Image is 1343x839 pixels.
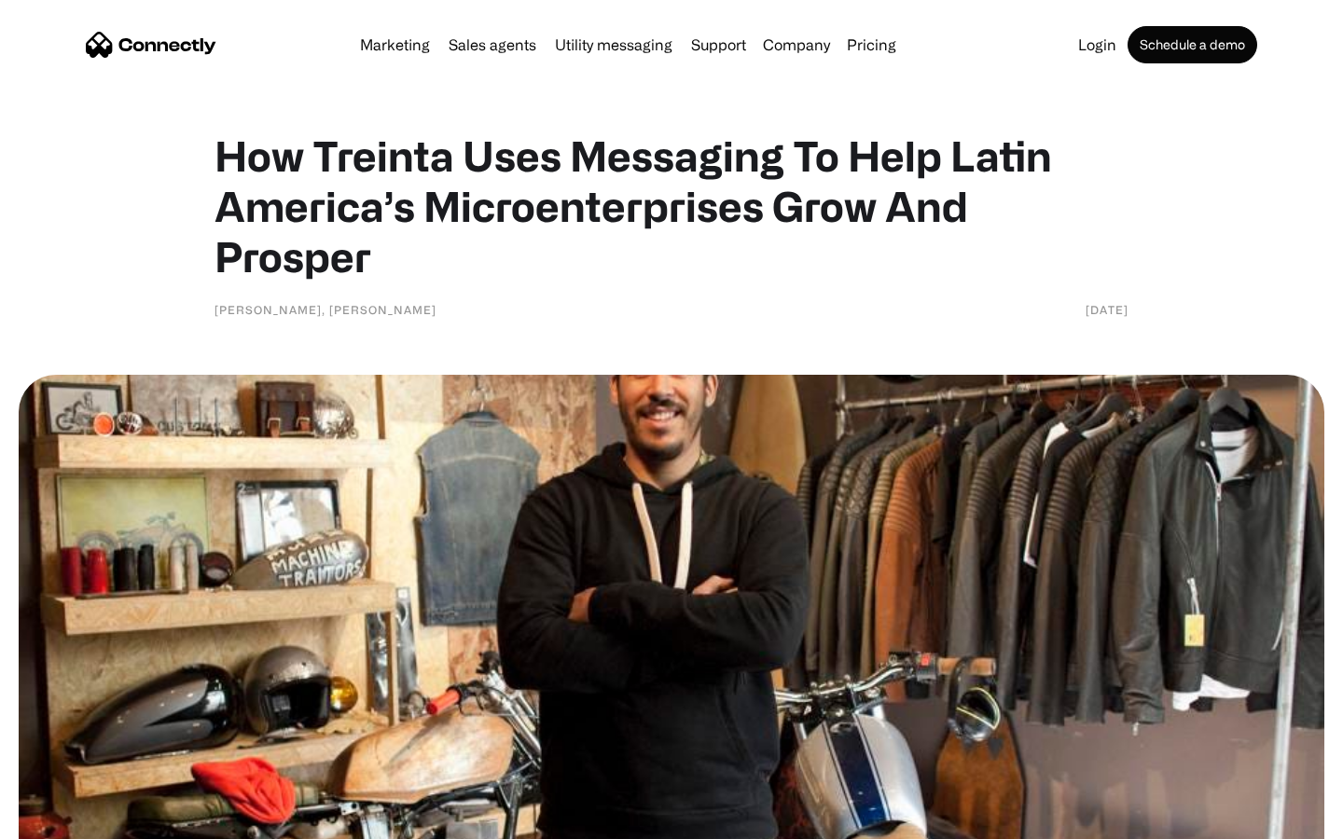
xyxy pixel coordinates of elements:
a: Sales agents [441,37,544,52]
a: Login [1071,37,1124,52]
aside: Language selected: English [19,806,112,832]
a: Pricing [839,37,904,52]
a: Utility messaging [547,37,680,52]
h1: How Treinta Uses Messaging To Help Latin America’s Microenterprises Grow And Prosper [215,131,1128,282]
ul: Language list [37,806,112,832]
a: Marketing [353,37,437,52]
a: Support [684,37,754,52]
a: Schedule a demo [1128,26,1257,63]
div: [PERSON_NAME], [PERSON_NAME] [215,300,436,319]
div: [DATE] [1086,300,1128,319]
div: Company [763,32,830,58]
